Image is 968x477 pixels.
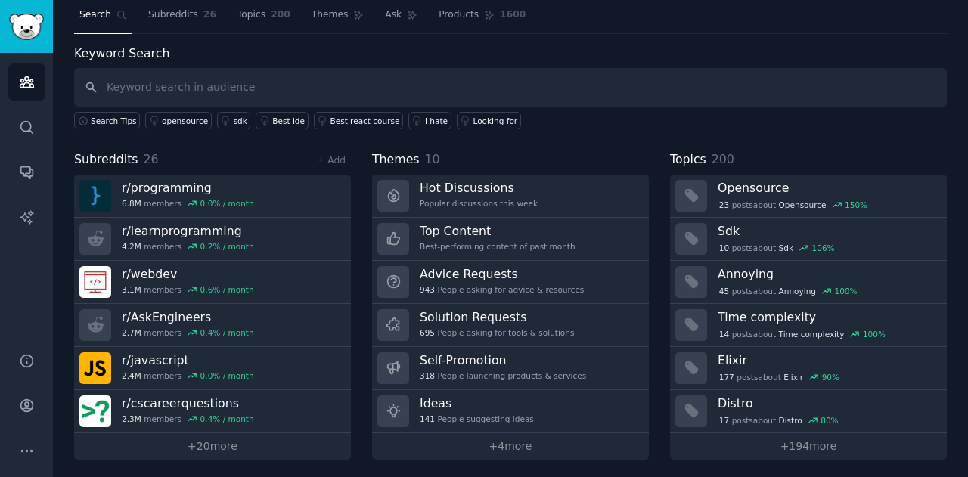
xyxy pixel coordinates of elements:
div: 0.0 % / month [200,370,254,381]
h3: Elixir [718,352,936,368]
a: Distro17postsaboutDistro80% [670,390,947,433]
span: 318 [420,370,435,381]
h3: Advice Requests [420,266,584,282]
span: 26 [203,8,216,22]
div: members [122,370,254,381]
div: 80 % [821,415,838,426]
a: Self-Promotion318People launching products & services [372,347,649,390]
div: Best ide [272,116,305,126]
div: 100 % [834,286,857,296]
a: sdk [217,112,251,129]
img: webdev [79,266,111,298]
div: Looking for [473,116,518,126]
h3: r/ webdev [122,266,254,282]
h3: Solution Requests [420,309,574,325]
button: Search Tips [74,112,140,129]
div: Best react course [330,116,400,126]
span: 10 [425,152,440,166]
div: post s about [718,370,841,384]
span: 10 [719,243,729,253]
span: Sdk [779,243,793,253]
h3: Opensource [718,180,936,196]
a: Annoying45postsaboutAnnoying100% [670,261,947,304]
div: 106 % [812,243,835,253]
span: 177 [719,372,734,383]
div: members [122,414,254,424]
span: 2.4M [122,370,141,381]
span: Subreddits [148,8,198,22]
a: Advice Requests943People asking for advice & resources [372,261,649,304]
h3: r/ learnprogramming [122,223,254,239]
h3: r/ programming [122,180,254,196]
a: +4more [372,433,649,460]
span: Products [439,8,479,22]
a: Looking for [457,112,521,129]
a: Best ide [256,112,308,129]
span: 45 [719,286,729,296]
span: Themes [312,8,349,22]
span: 6.8M [122,198,141,209]
a: r/webdev3.1Mmembers0.6% / month [74,261,351,304]
span: Search Tips [91,116,137,126]
span: Elixir [783,372,803,383]
div: sdk [234,116,247,126]
h3: Annoying [718,266,936,282]
span: Time complexity [779,329,845,339]
img: programming [79,180,111,212]
div: post s about [718,414,839,427]
div: members [122,241,254,252]
a: r/learnprogramming4.2Mmembers0.2% / month [74,218,351,261]
a: Sdk10postsaboutSdk106% [670,218,947,261]
h3: Sdk [718,223,936,239]
div: People launching products & services [420,370,586,381]
a: r/javascript2.4Mmembers0.0% / month [74,347,351,390]
div: members [122,284,254,295]
span: 2.3M [122,414,141,424]
a: Ask [380,3,423,34]
a: Solution Requests695People asking for tools & solutions [372,304,649,347]
a: Themes [306,3,370,34]
a: Ideas141People suggesting ideas [372,390,649,433]
div: 150 % [845,200,867,210]
div: 0.4 % / month [200,414,254,424]
h3: r/ cscareerquestions [122,395,254,411]
a: +20more [74,433,351,460]
div: People asking for advice & resources [420,284,584,295]
div: 90 % [822,372,839,383]
a: +194more [670,433,947,460]
span: 200 [271,8,290,22]
a: Topics200 [232,3,296,34]
span: Subreddits [74,150,138,169]
span: 3.1M [122,284,141,295]
span: Distro [779,415,802,426]
div: opensource [162,116,208,126]
div: People asking for tools & solutions [420,327,574,338]
h3: Top Content [420,223,576,239]
div: 0.6 % / month [200,284,254,295]
span: 141 [420,414,435,424]
span: 17 [719,415,729,426]
h3: Hot Discussions [420,180,538,196]
div: post s about [718,327,887,341]
div: members [122,198,254,209]
div: members [122,327,254,338]
span: Topics [670,150,706,169]
span: Opensource [779,200,827,210]
img: javascript [79,352,111,384]
div: post s about [718,241,836,255]
span: 4.2M [122,241,141,252]
a: Time complexity14postsaboutTime complexity100% [670,304,947,347]
a: + Add [317,155,346,166]
label: Keyword Search [74,46,169,60]
span: Search [79,8,111,22]
h3: r/ AskEngineers [122,309,254,325]
h3: Time complexity [718,309,936,325]
div: 100 % [863,329,886,339]
div: Best-performing content of past month [420,241,576,252]
span: 1600 [500,8,526,22]
div: 0.2 % / month [200,241,254,252]
div: post s about [718,198,869,212]
a: r/programming6.8Mmembers0.0% / month [74,175,351,218]
a: opensource [145,112,212,129]
div: I hate [425,116,448,126]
